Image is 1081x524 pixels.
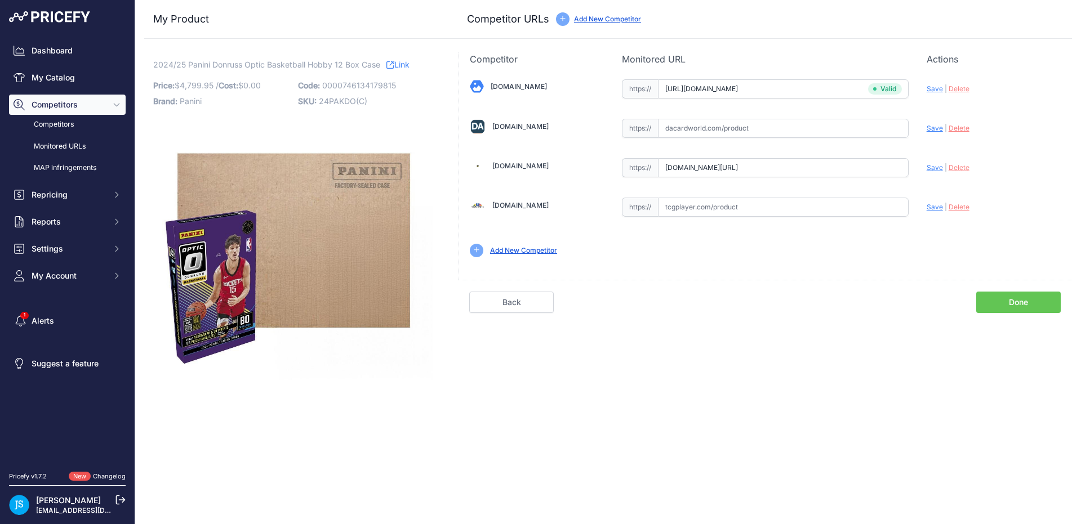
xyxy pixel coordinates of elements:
[219,80,238,90] span: Cost:
[9,41,126,458] nav: Sidebar
[491,82,547,91] a: [DOMAIN_NAME]
[622,198,658,217] span: https://
[467,11,549,27] h3: Competitor URLs
[574,15,641,23] a: Add New Competitor
[469,292,554,313] a: Back
[949,84,969,93] span: Delete
[180,96,202,106] span: Panini
[153,57,380,71] span: 2024/25 Panini Donruss Optic Basketball Hobby 12 Box Case
[622,79,658,98] span: https://
[32,99,105,110] span: Competitors
[976,292,1061,313] a: Done
[153,78,291,93] p: $
[36,495,101,505] a: [PERSON_NAME]
[216,80,261,90] span: / $
[949,163,969,172] span: Delete
[319,96,367,106] span: 24PAKDO(C)
[9,311,126,331] a: Alerts
[622,119,658,138] span: https://
[32,270,105,281] span: My Account
[298,80,320,90] span: Code:
[490,246,557,254] a: Add New Competitor
[492,201,549,209] a: [DOMAIN_NAME]
[9,115,126,135] a: Competitors
[9,353,126,374] a: Suggest a feature
[32,216,105,227] span: Reports
[9,239,126,259] button: Settings
[9,95,126,115] button: Competitors
[9,212,126,232] button: Reports
[492,162,549,170] a: [DOMAIN_NAME]
[153,96,177,106] span: Brand:
[9,158,126,178] a: MAP infringements
[945,163,947,172] span: |
[69,472,91,481] span: New
[658,79,909,98] input: blowoutcards.com/product
[9,266,126,286] button: My Account
[927,124,943,132] span: Save
[9,41,126,61] a: Dashboard
[386,57,410,71] a: Link
[927,84,943,93] span: Save
[470,52,604,66] p: Competitor
[927,163,943,172] span: Save
[622,52,909,66] p: Monitored URL
[9,137,126,156] a: Monitored URLs
[658,119,909,138] input: dacardworld.com/product
[32,189,105,200] span: Repricing
[9,68,126,88] a: My Catalog
[153,11,435,27] h3: My Product
[949,124,969,132] span: Delete
[32,243,105,254] span: Settings
[9,472,47,481] div: Pricefy v1.7.2
[658,158,909,177] input: steelcitycollectibles.com/product
[9,11,90,23] img: Pricefy Logo
[927,52,1061,66] p: Actions
[492,122,549,131] a: [DOMAIN_NAME]
[322,80,396,90] span: 0000746134179815
[945,84,947,93] span: |
[945,203,947,211] span: |
[949,203,969,211] span: Delete
[180,80,213,90] span: 4,799.95
[927,203,943,211] span: Save
[298,96,317,106] span: SKU:
[622,158,658,177] span: https://
[153,80,175,90] span: Price:
[243,80,261,90] span: 0.00
[93,472,126,480] a: Changelog
[658,198,909,217] input: tcgplayer.com/product
[945,124,947,132] span: |
[9,185,126,205] button: Repricing
[36,506,154,514] a: [EMAIL_ADDRESS][DOMAIN_NAME]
